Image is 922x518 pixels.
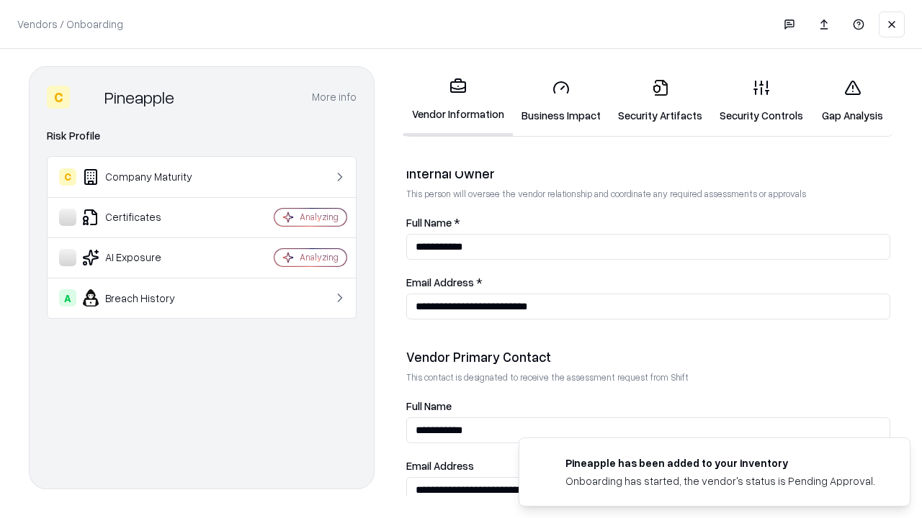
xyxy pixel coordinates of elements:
div: Pineapple [104,86,174,109]
div: Pineapple has been added to your inventory [565,455,875,471]
div: A [59,289,76,306]
button: More info [312,84,357,110]
label: Full Name [406,401,890,412]
div: C [59,168,76,186]
p: This person will oversee the vendor relationship and coordinate any required assessments or appro... [406,188,890,200]
a: Business Impact [513,68,609,135]
label: Full Name * [406,217,890,228]
img: pineappleenergy.com [537,455,554,473]
p: Vendors / Onboarding [17,17,123,32]
p: This contact is designated to receive the assessment request from Shift [406,371,890,383]
div: Analyzing [300,251,339,263]
label: Email Address [406,460,890,471]
a: Vendor Information [403,66,513,136]
a: Gap Analysis [812,68,893,135]
div: Risk Profile [47,127,357,145]
div: Onboarding has started, the vendor's status is Pending Approval. [565,473,875,489]
div: C [47,86,70,109]
a: Security Artifacts [609,68,711,135]
div: Internal Owner [406,165,890,182]
div: Company Maturity [59,168,231,186]
label: Email Address * [406,277,890,288]
div: Breach History [59,289,231,306]
a: Security Controls [711,68,812,135]
div: AI Exposure [59,249,231,266]
div: Vendor Primary Contact [406,348,890,365]
div: Analyzing [300,211,339,223]
img: Pineapple [76,86,99,109]
div: Certificates [59,209,231,226]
